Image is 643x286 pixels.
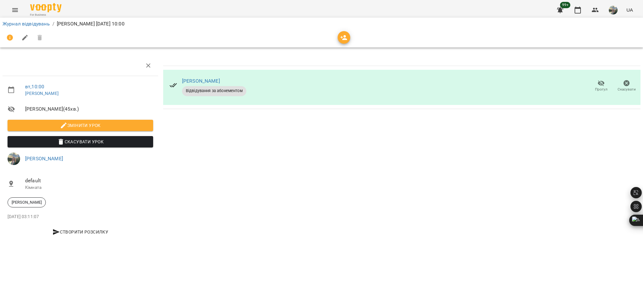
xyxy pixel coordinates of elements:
span: Скасувати Урок [13,138,148,146]
a: Журнал відвідувань [3,21,50,27]
p: [DATE] 03:11:07 [8,214,153,220]
button: Скасувати Урок [8,136,153,147]
li: / [52,20,54,28]
span: Скасувати [618,87,636,92]
span: For Business [30,13,62,17]
button: Прогул [588,77,614,95]
span: Прогул [595,87,608,92]
span: Змінити урок [13,122,148,129]
span: [PERSON_NAME] ( 45 хв. ) [25,105,153,113]
span: Відвідування за абонементом [182,88,246,94]
span: UA [626,7,633,13]
img: 3ee4fd3f6459422412234092ea5b7c8e.jpg [609,6,618,14]
div: [PERSON_NAME] [8,197,46,207]
span: 99+ [560,2,571,8]
button: UA [624,4,635,16]
button: Створити розсилку [8,226,153,238]
span: Створити розсилку [10,228,151,236]
a: [PERSON_NAME] [25,156,63,162]
span: [PERSON_NAME] [8,200,46,205]
a: [PERSON_NAME] [25,91,59,96]
button: Змінити урок [8,120,153,131]
p: [PERSON_NAME] [DATE] 10:00 [57,20,125,28]
p: Кімната [25,184,153,191]
a: [PERSON_NAME] [182,78,220,84]
nav: breadcrumb [3,20,640,28]
a: вт , 10:00 [25,84,44,90]
img: 3ee4fd3f6459422412234092ea5b7c8e.jpg [8,152,20,165]
img: Voopty Logo [30,3,62,12]
span: default [25,177,153,184]
button: Menu [8,3,23,18]
button: Скасувати [614,77,639,95]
